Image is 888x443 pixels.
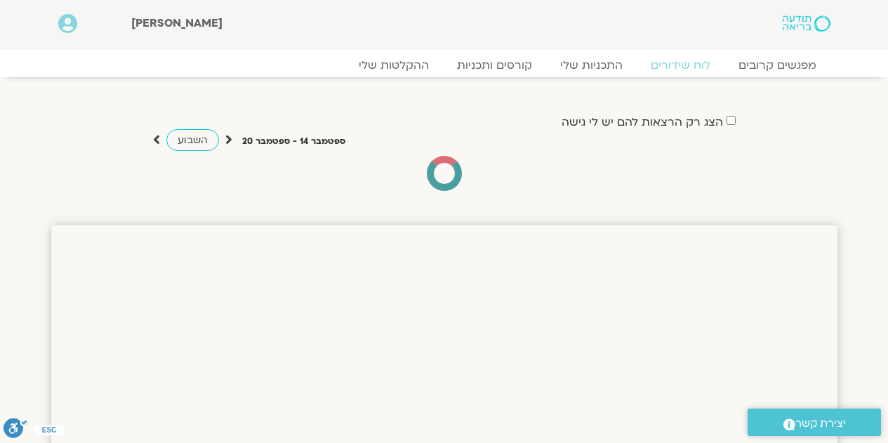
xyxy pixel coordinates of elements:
a: לוח שידורים [637,58,724,72]
a: קורסים ותכניות [443,58,546,72]
a: יצירת קשר [748,409,881,436]
a: התכניות שלי [546,58,637,72]
span: [PERSON_NAME] [131,15,223,31]
a: מפגשים קרובים [724,58,830,72]
a: ההקלטות שלי [345,58,443,72]
label: הצג רק הרצאות להם יש לי גישה [562,116,723,128]
nav: Menu [58,58,830,72]
span: יצירת קשר [795,414,846,433]
p: ספטמבר 14 - ספטמבר 20 [242,134,345,149]
span: השבוע [178,133,208,147]
a: השבוע [166,129,219,151]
